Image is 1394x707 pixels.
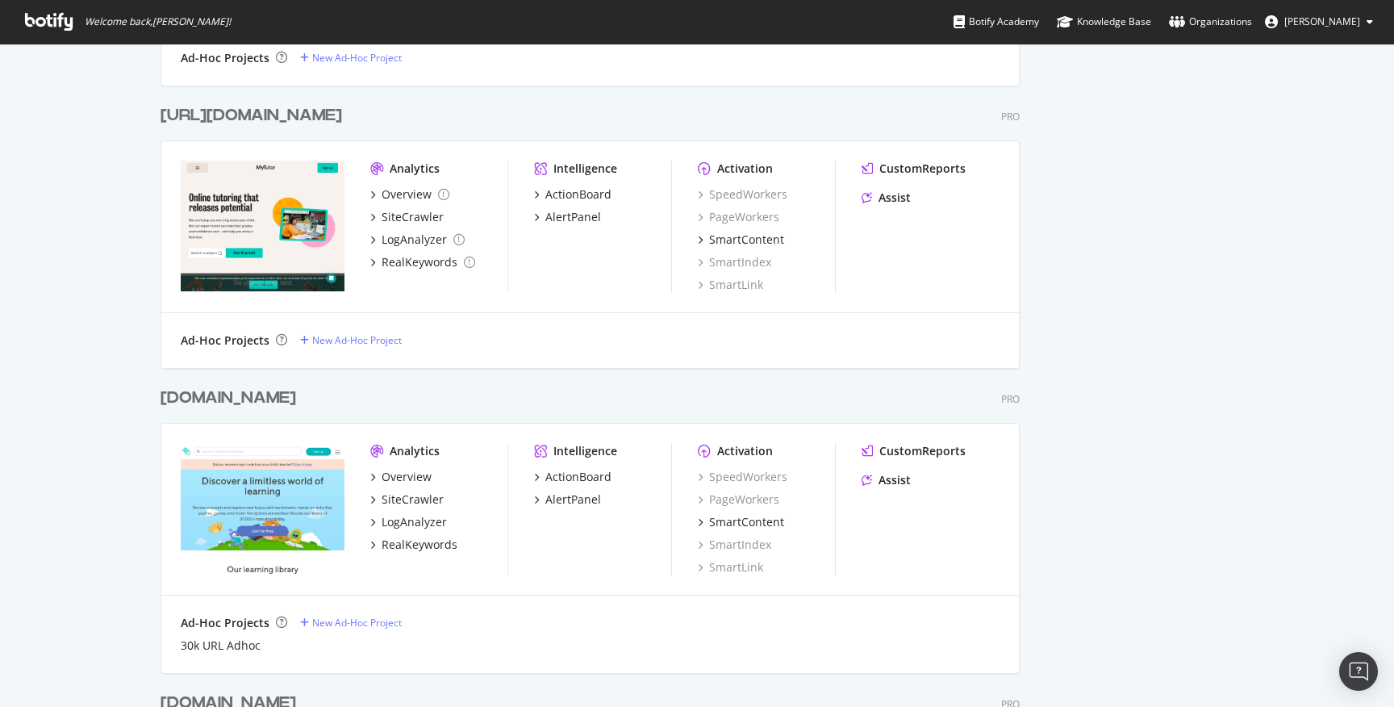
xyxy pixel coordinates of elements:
div: Botify Academy [954,14,1039,30]
div: SmartContent [709,514,784,530]
a: AlertPanel [534,209,601,225]
div: Assist [879,472,911,488]
a: New Ad-Hoc Project [300,51,402,65]
div: Ad-Hoc Projects [181,615,269,631]
div: RealKeywords [382,254,457,270]
a: RealKeywords [370,254,475,270]
div: Overview [382,469,432,485]
div: Open Intercom Messenger [1339,652,1378,691]
div: Activation [717,161,773,177]
div: SmartContent [709,232,784,248]
div: ActionBoard [545,469,611,485]
a: New Ad-Hoc Project [300,616,402,630]
div: SiteCrawler [382,209,444,225]
div: New Ad-Hoc Project [312,51,402,65]
a: New Ad-Hoc Project [300,333,402,347]
div: Pro [1001,392,1020,406]
a: Assist [862,190,911,206]
div: New Ad-Hoc Project [312,333,402,347]
a: SiteCrawler [370,492,444,508]
a: SmartIndex [698,537,771,553]
div: CustomReports [879,161,966,177]
a: 30k URL Adhoc [181,638,261,654]
a: SmartContent [698,232,784,248]
a: Overview [370,469,432,485]
span: Jameson Carbary [1284,15,1360,28]
div: Pro [1001,110,1020,123]
div: Overview [382,186,432,203]
div: Analytics [390,161,440,177]
a: [URL][DOMAIN_NAME] [161,104,348,128]
a: LogAnalyzer [370,514,447,530]
div: Assist [879,190,911,206]
span: Welcome back, [PERSON_NAME] ! [85,15,231,28]
a: Assist [862,472,911,488]
a: ActionBoard [534,186,611,203]
a: AlertPanel [534,492,601,508]
a: SiteCrawler [370,209,444,225]
a: CustomReports [862,161,966,177]
div: ActionBoard [545,186,611,203]
a: ActionBoard [534,469,611,485]
div: [URL][DOMAIN_NAME] [161,104,342,128]
div: Ad-Hoc Projects [181,50,269,66]
a: SmartIndex [698,254,771,270]
a: SpeedWorkers [698,186,787,203]
a: PageWorkers [698,492,779,508]
a: PageWorkers [698,209,779,225]
div: Intelligence [553,161,617,177]
div: [DOMAIN_NAME] [161,387,296,410]
a: Overview [370,186,449,203]
div: New Ad-Hoc Project [312,616,402,630]
a: RealKeywords [370,537,457,553]
a: CustomReports [862,443,966,459]
img: https://www.mytutor.co.uk/ [181,161,344,291]
div: AlertPanel [545,492,601,508]
div: Ad-Hoc Projects [181,333,269,349]
button: [PERSON_NAME] [1252,9,1386,35]
div: SiteCrawler [382,492,444,508]
div: Intelligence [553,443,617,459]
div: Knowledge Base [1057,14,1151,30]
div: Organizations [1169,14,1252,30]
div: LogAnalyzer [382,514,447,530]
a: SmartLink [698,559,763,575]
div: AlertPanel [545,209,601,225]
a: LogAnalyzer [370,232,465,248]
a: SmartLink [698,277,763,293]
div: CustomReports [879,443,966,459]
a: [DOMAIN_NAME] [161,387,303,410]
a: SpeedWorkers [698,469,787,485]
a: SmartContent [698,514,784,530]
div: RealKeywords [382,537,457,553]
div: Analytics [390,443,440,459]
div: Activation [717,443,773,459]
div: LogAnalyzer [382,232,447,248]
img: education.com [181,443,344,574]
